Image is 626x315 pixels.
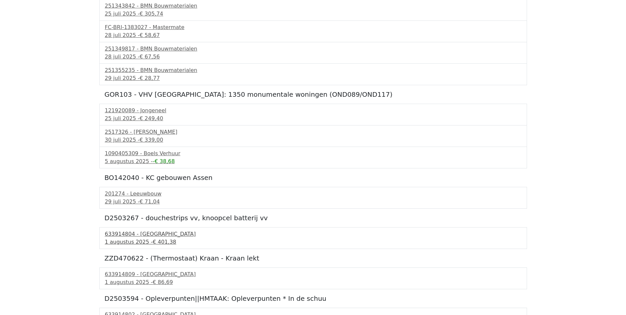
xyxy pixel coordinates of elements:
[105,2,521,10] div: 251343842 - BMN Bouwmaterialen
[105,150,521,165] a: 1090405309 - Boels Verhuur5 augustus 2025 --€ 38,68
[105,190,521,198] div: 201274 - Leeuwbouw
[105,278,521,286] div: 1 augustus 2025 -
[105,214,522,222] h5: D2503267 - douchestrips vv, knoopcel batterij vv
[105,23,521,39] a: FC-BRI-1383027 - Mastermate28 juli 2025 -€ 58,67
[105,136,521,144] div: 30 juli 2025 -
[105,157,521,165] div: 5 augustus 2025 -
[105,238,521,246] div: 1 augustus 2025 -
[140,115,163,122] span: € 249,40
[105,53,521,61] div: 28 juli 2025 -
[105,128,521,136] div: 2517326 - [PERSON_NAME]
[105,90,522,98] h5: GOR103 - VHV [GEOGRAPHIC_DATA]: 1350 monumentale woningen (OND089/OND117)
[140,198,160,205] span: € 71,04
[105,230,521,246] a: 633914804 - [GEOGRAPHIC_DATA]1 augustus 2025 -€ 401,38
[105,270,521,278] div: 633914809 - [GEOGRAPHIC_DATA]
[140,75,160,81] span: € 28,77
[105,74,521,82] div: 29 juli 2025 -
[105,2,521,18] a: 251343842 - BMN Bouwmaterialen25 juli 2025 -€ 305,74
[105,270,521,286] a: 633914809 - [GEOGRAPHIC_DATA]1 augustus 2025 -€ 86,69
[140,32,160,38] span: € 58,67
[105,174,522,182] h5: BO142040 - KC gebouwen Assen
[105,10,521,18] div: 25 juli 2025 -
[140,53,160,60] span: € 67,56
[105,66,521,74] div: 251355235 - BMN Bouwmaterialen
[153,158,175,164] span: -€ 38,68
[105,23,521,31] div: FC-BRI-1383027 - Mastermate
[105,31,521,39] div: 28 juli 2025 -
[105,254,522,262] h5: ZZD470622 - (Thermostaat) Kraan - Kraan lekt
[105,295,522,302] h5: D2503594 - Opleverpunten||HMTAAK: Opleverpunten * In de schuu
[105,107,521,115] div: 121920089 - Jongeneel
[105,150,521,157] div: 1090405309 - Boels Verhuur
[105,66,521,82] a: 251355235 - BMN Bouwmaterialen29 juli 2025 -€ 28,77
[153,239,176,245] span: € 401,38
[105,107,521,122] a: 121920089 - Jongeneel25 juli 2025 -€ 249,40
[105,230,521,238] div: 633914804 - [GEOGRAPHIC_DATA]
[105,198,521,206] div: 29 juli 2025 -
[153,279,173,285] span: € 86,69
[105,190,521,206] a: 201274 - Leeuwbouw29 juli 2025 -€ 71,04
[105,45,521,53] div: 251349817 - BMN Bouwmaterialen
[105,115,521,122] div: 25 juli 2025 -
[105,128,521,144] a: 2517326 - [PERSON_NAME]30 juli 2025 -€ 339,00
[105,45,521,61] a: 251349817 - BMN Bouwmaterialen28 juli 2025 -€ 67,56
[140,11,163,17] span: € 305,74
[140,137,163,143] span: € 339,00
